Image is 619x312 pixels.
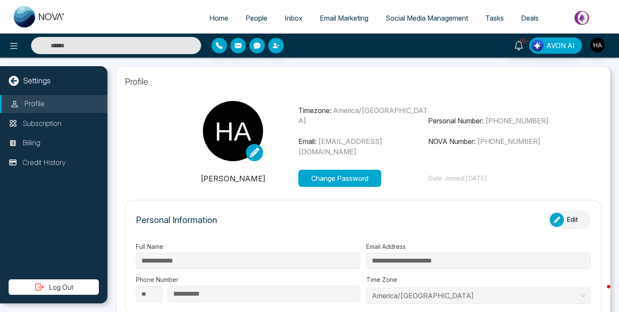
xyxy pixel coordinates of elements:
span: Tasks [485,14,504,22]
p: Profile [125,75,601,88]
p: [PERSON_NAME] [168,173,298,184]
span: Home [209,14,228,22]
a: Email Marketing [311,10,377,26]
span: America/[GEOGRAPHIC_DATA] [298,106,428,125]
a: Deals [512,10,547,26]
iframe: Intercom live chat [590,283,610,303]
span: Email Marketing [320,14,368,22]
span: Inbox [285,14,303,22]
p: Personal Information [136,214,217,226]
a: Home [201,10,237,26]
p: Billing [22,138,40,149]
p: Credit History [22,157,66,168]
button: AVON AI [529,37,582,54]
a: People [237,10,276,26]
p: Email: [298,136,429,157]
label: Phone Number [136,275,360,284]
a: Social Media Management [377,10,477,26]
span: 10+ [519,37,527,45]
span: People [245,14,267,22]
p: Settings [23,75,51,86]
span: Social Media Management [386,14,468,22]
img: User Avatar [590,38,605,52]
img: Nova CRM Logo [14,6,65,28]
a: 10+ [509,37,529,52]
span: Deals [521,14,539,22]
p: Subscription [22,118,61,129]
label: Email Address [366,242,591,251]
img: Lead Flow [531,40,543,52]
p: NOVA Number: [428,136,558,147]
p: Timezone: [298,105,429,126]
span: America/Toronto [372,289,585,302]
span: [PHONE_NUMBER] [477,137,540,146]
button: Log Out [9,279,99,295]
a: Inbox [276,10,311,26]
p: Date Joined: [DATE] [428,174,558,184]
span: [PHONE_NUMBER] [485,116,549,125]
button: Edit [548,211,591,229]
span: [EMAIL_ADDRESS][DOMAIN_NAME] [298,137,382,156]
span: AVON AI [546,40,575,51]
label: Full Name [136,242,360,251]
img: Market-place.gif [552,8,614,28]
button: Change Password [298,170,381,187]
label: Time Zone [366,275,591,284]
p: Profile [24,98,45,110]
p: Personal Number: [428,116,558,126]
a: Tasks [477,10,512,26]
